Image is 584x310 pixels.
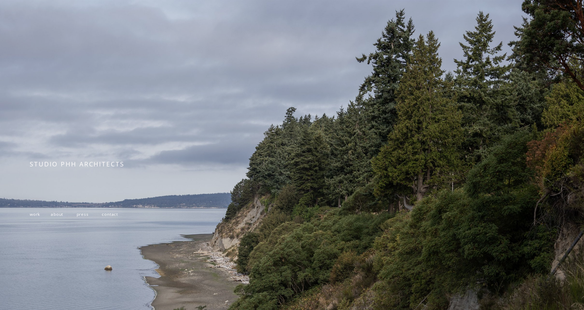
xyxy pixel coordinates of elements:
span: STUDIO PHH ARCHITECTS [30,160,125,168]
a: work [30,211,40,217]
a: contact [102,211,118,217]
a: about [51,211,63,217]
a: press [77,211,89,217]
